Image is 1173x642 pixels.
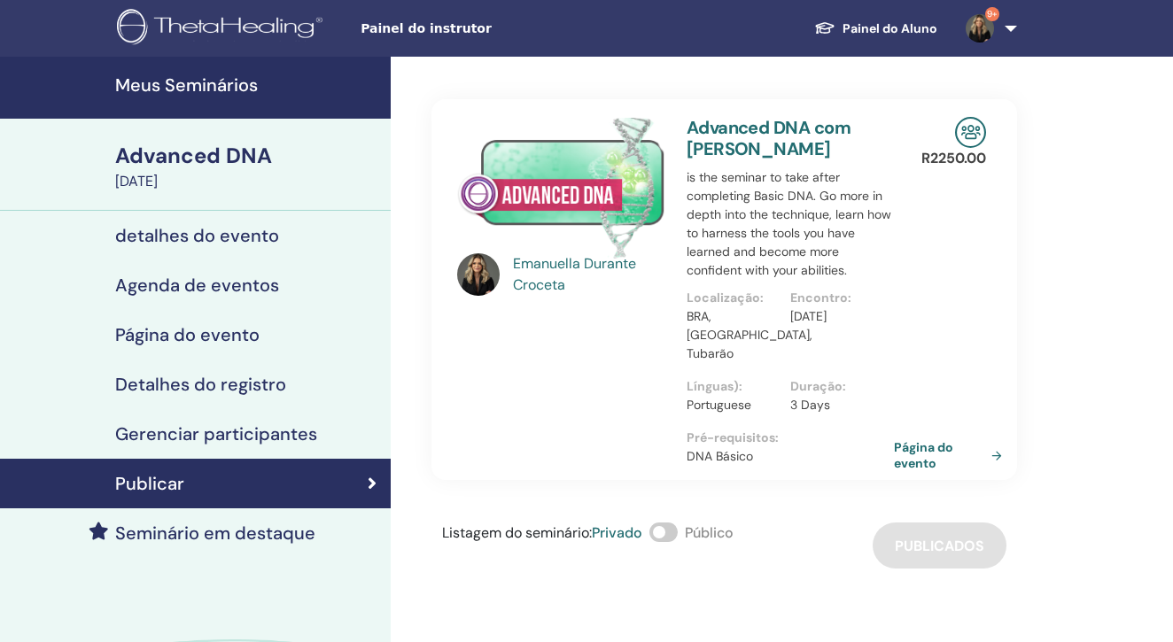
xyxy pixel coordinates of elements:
span: 9+ [985,7,999,21]
a: Painel do Aluno [800,12,952,45]
p: Encontro : [790,289,883,307]
p: is the seminar to take after completing Basic DNA. Go more in depth into the technique, learn how... [687,168,894,280]
a: Advanced DNA[DATE] [105,141,391,192]
span: Público [685,523,734,542]
a: Emanuella Durante Croceta [513,253,669,296]
img: default.jpg [457,253,500,296]
p: 3 Days [790,396,883,414]
h4: Meus Seminários [115,74,380,96]
h4: Gerenciar participantes [115,423,317,445]
img: Advanced DNA [457,117,664,259]
img: In-Person Seminar [955,117,986,148]
a: Advanced DNA com [PERSON_NAME] [687,116,851,160]
p: Línguas) : [687,377,780,396]
a: Página do evento [894,439,1009,471]
h4: Página do evento [115,324,260,345]
img: logo.png [117,9,329,49]
p: Pré-requisitos : [687,429,894,447]
h4: detalhes do evento [115,225,279,246]
p: R 2250.00 [921,148,986,169]
span: Privado [592,523,642,542]
p: Localização : [687,289,780,307]
div: Advanced DNA [115,141,380,171]
p: [DATE] [790,307,883,326]
h4: Detalhes do registro [115,374,286,395]
h4: Seminário em destaque [115,522,315,544]
img: graduation-cap-white.svg [814,20,835,35]
span: Painel do instrutor [361,19,626,38]
h4: Agenda de eventos [115,275,279,296]
p: Duração : [790,377,883,396]
img: default.jpg [966,14,994,43]
p: BRA, [GEOGRAPHIC_DATA], Tubarão [687,307,780,363]
div: [DATE] [115,171,380,192]
p: Portuguese [687,396,780,414]
p: DNA Básico [687,447,894,466]
span: Listagem do seminário : [442,523,592,542]
h4: Publicar [115,473,184,494]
